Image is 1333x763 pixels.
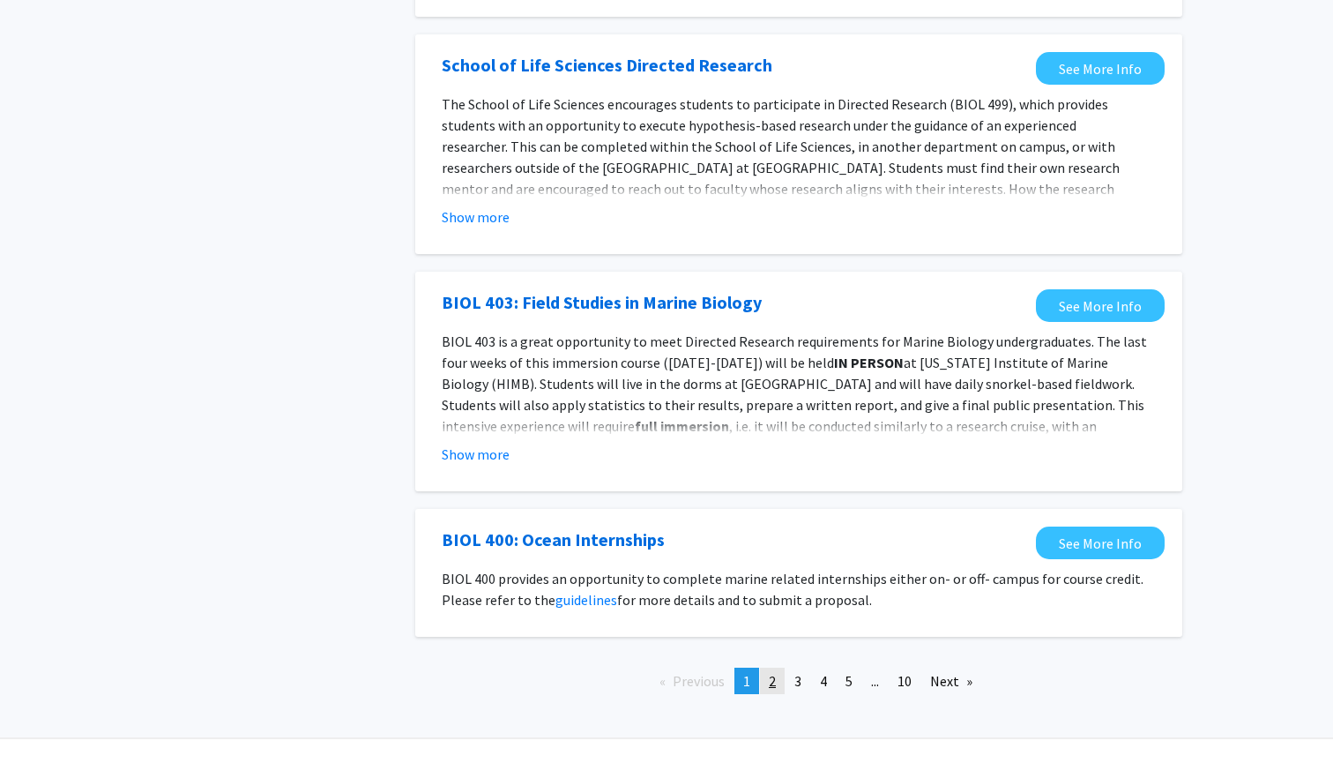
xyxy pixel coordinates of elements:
button: Show more [442,206,510,228]
a: Next page [921,668,981,694]
ul: Pagination [415,668,1182,694]
span: 5 [845,672,853,690]
span: for more details and to submit a proposal. [617,591,872,609]
a: Opens in a new tab [442,289,762,316]
span: 3 [794,672,801,690]
span: ... [871,672,879,690]
a: Opens in a new tab [442,527,665,553]
span: 10 [897,672,912,690]
strong: IN PERSON [834,354,904,371]
button: Show more [442,444,510,465]
span: BIOL 403 is a great opportunity to meet Directed Research requirements for Marine Biology undergr... [442,333,1147,371]
iframe: Chat [13,684,75,750]
a: Opens in a new tab [1036,52,1165,85]
strong: full immersion [635,417,729,435]
a: Opens in a new tab [1036,527,1165,559]
span: 1 [743,672,750,690]
a: Opens in a new tab [442,52,772,79]
span: 4 [820,672,827,690]
span: , i.e. it will be conducted similarly to a research cruise, with an expectation of full-time atte... [442,417,1152,477]
span: The School of Life Sciences encourages students to participate in Directed Research (BIOL 499), w... [442,95,1125,240]
span: BIOL 400 provides an opportunity to complete marine related internships either on- or off- campus... [442,570,1143,609]
span: 2 [769,672,776,690]
a: guidelines [555,591,617,609]
span: Previous [673,672,725,690]
a: Opens in a new tab [1036,289,1165,322]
